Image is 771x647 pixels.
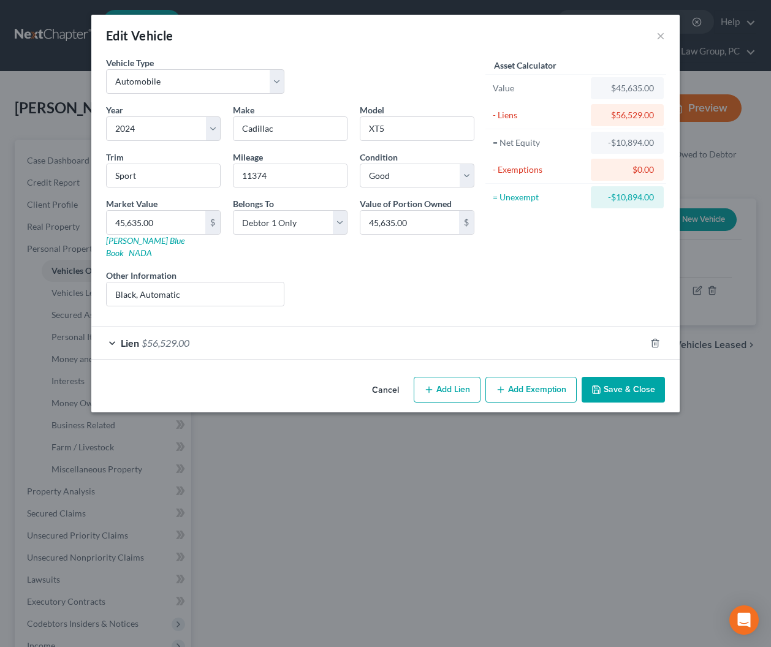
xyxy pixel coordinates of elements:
[106,56,154,69] label: Vehicle Type
[493,164,585,176] div: - Exemptions
[106,104,123,116] label: Year
[360,117,474,140] input: ex. Altima
[142,337,189,349] span: $56,529.00
[233,105,254,115] span: Make
[107,282,284,306] input: (optional)
[106,235,184,258] a: [PERSON_NAME] Blue Book
[106,151,124,164] label: Trim
[107,211,205,234] input: 0.00
[360,197,452,210] label: Value of Portion Owned
[234,117,347,140] input: ex. Nissan
[485,377,577,403] button: Add Exemption
[493,191,585,203] div: = Unexempt
[107,164,220,187] input: ex. LS, LT, etc
[360,104,384,116] label: Model
[106,27,173,44] div: Edit Vehicle
[601,191,654,203] div: -$10,894.00
[121,337,139,349] span: Lien
[234,164,347,187] input: --
[414,377,480,403] button: Add Lien
[106,269,177,282] label: Other Information
[106,197,158,210] label: Market Value
[362,378,409,403] button: Cancel
[233,151,263,164] label: Mileage
[656,28,665,43] button: ×
[729,605,759,635] div: Open Intercom Messenger
[493,82,585,94] div: Value
[360,151,398,164] label: Condition
[494,59,556,72] label: Asset Calculator
[601,137,654,149] div: -$10,894.00
[582,377,665,403] button: Save & Close
[601,109,654,121] div: $56,529.00
[360,211,459,234] input: 0.00
[205,211,220,234] div: $
[493,137,585,149] div: = Net Equity
[601,164,654,176] div: $0.00
[233,199,274,209] span: Belongs To
[459,211,474,234] div: $
[601,82,654,94] div: $45,635.00
[129,248,152,258] a: NADA
[493,109,585,121] div: - Liens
